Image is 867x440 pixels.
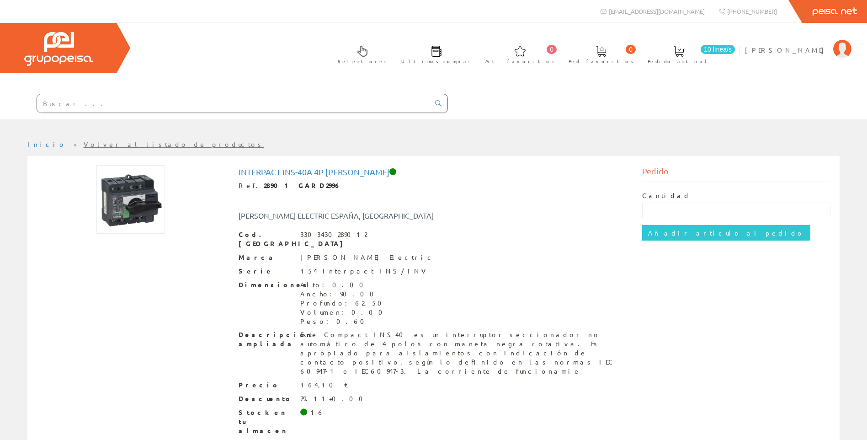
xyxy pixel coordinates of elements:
span: 10 línea/s [701,45,735,54]
span: Últimas compras [401,57,471,66]
span: 0 [626,45,636,54]
div: 164,10 € [300,381,349,390]
span: Marca [239,253,293,262]
label: Cantidad [642,191,691,200]
a: Últimas compras [392,38,476,70]
div: Pedido [642,165,830,182]
a: Selectores [329,38,392,70]
div: [PERSON_NAME] ELECTRIC ESPAÑA, [GEOGRAPHIC_DATA] [232,210,467,221]
span: Stock en tu almacen [239,408,293,435]
span: Descripción ampliada [239,330,293,349]
span: Precio [239,381,293,390]
img: Grupo Peisa [24,32,93,66]
div: 154 Interpact INS/INV [300,267,429,276]
div: Volumen: 0.00 [300,308,388,317]
a: [PERSON_NAME] [745,38,851,47]
span: Dimensiones [239,280,293,290]
div: 3303430289012 [300,230,367,239]
div: [PERSON_NAME] Electric [300,253,435,262]
span: Pedido actual [648,57,710,66]
input: Buscar ... [37,94,430,113]
img: Foto artículo Interpact Ins-40a 4p Gardy (150x150) [96,165,165,234]
div: Este Compact INS40 es un interruptor-seccionador no automático de 4 polos con maneta negra rotati... [300,330,629,376]
span: Ped. favoritos [569,57,633,66]
span: Art. favoritos [485,57,554,66]
div: Alto: 0.00 [300,280,388,290]
span: 0 [547,45,557,54]
div: Ancho: 90.00 [300,290,388,299]
span: Serie [239,267,293,276]
input: Añadir artículo al pedido [642,225,810,241]
div: Ref. [239,181,629,190]
strong: 28901 GARD2996 [264,181,341,189]
h1: Interpact Ins-40a 4p [PERSON_NAME] [239,167,629,177]
div: Profundo: 62.50 [300,299,388,308]
span: [EMAIL_ADDRESS][DOMAIN_NAME] [609,7,705,15]
span: Descuento [239,394,293,403]
span: [PHONE_NUMBER] [727,7,777,15]
div: 79.11+0.00 [300,394,368,403]
a: 10 línea/s Pedido actual [638,38,737,70]
a: Volver al listado de productos [84,140,264,148]
div: Peso: 0.60 [300,317,388,326]
span: Selectores [338,57,387,66]
a: Inicio [27,140,66,148]
div: 16 [310,408,324,417]
span: Cod. [GEOGRAPHIC_DATA] [239,230,293,248]
span: [PERSON_NAME] [745,45,829,54]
